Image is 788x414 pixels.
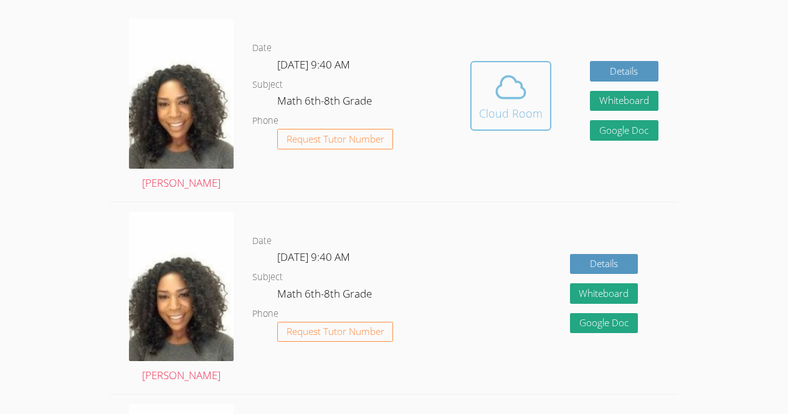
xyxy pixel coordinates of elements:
[277,129,394,149] button: Request Tutor Number
[252,113,278,129] dt: Phone
[252,233,272,249] dt: Date
[252,40,272,56] dt: Date
[590,120,658,141] a: Google Doc
[252,270,283,285] dt: Subject
[590,91,658,111] button: Whiteboard
[479,105,543,122] div: Cloud Room
[287,327,384,336] span: Request Tutor Number
[252,77,283,93] dt: Subject
[570,313,638,334] a: Google Doc
[570,283,638,304] button: Whiteboard
[590,61,658,82] a: Details
[287,134,384,144] span: Request Tutor Number
[570,254,638,275] a: Details
[277,322,394,342] button: Request Tutor Number
[129,212,234,385] a: [PERSON_NAME]
[277,285,374,306] dd: Math 6th-8th Grade
[470,61,551,131] button: Cloud Room
[129,19,234,192] a: [PERSON_NAME]
[129,19,234,169] img: avatar.png
[252,306,278,322] dt: Phone
[277,57,350,72] span: [DATE] 9:40 AM
[129,212,234,362] img: avatar.png
[277,250,350,264] span: [DATE] 9:40 AM
[277,92,374,113] dd: Math 6th-8th Grade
